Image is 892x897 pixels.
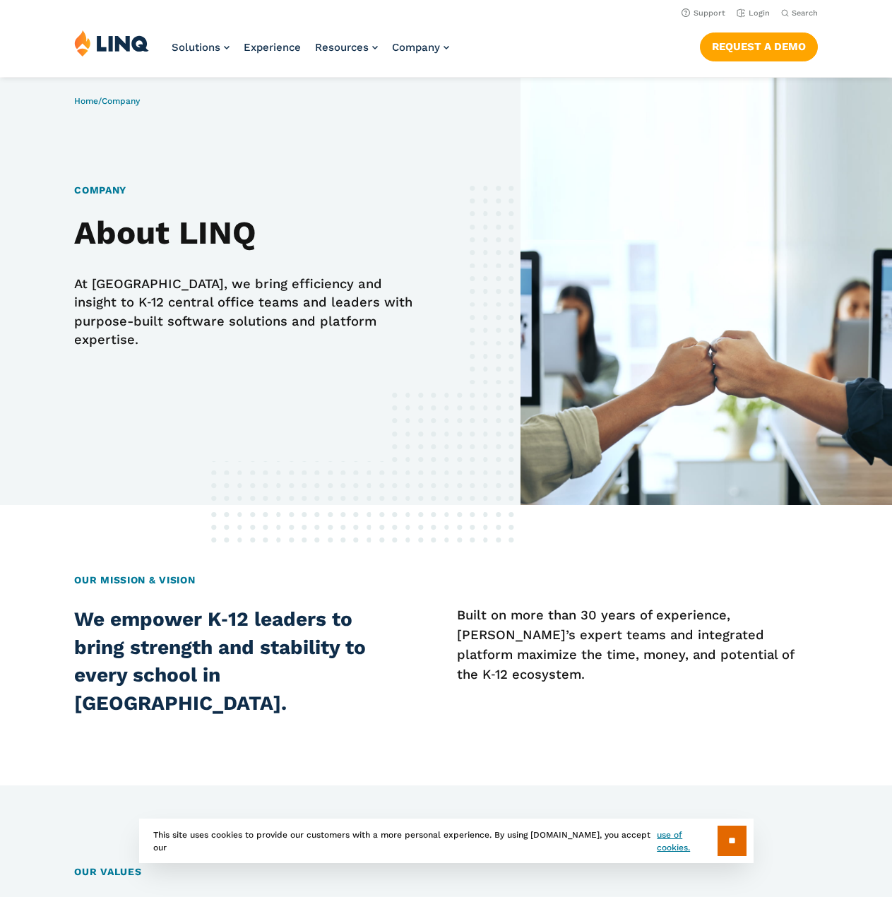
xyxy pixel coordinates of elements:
[102,96,140,106] span: Company
[74,605,371,718] h2: We empower K‑12 leaders to bring strength and stability to every school in [GEOGRAPHIC_DATA].
[657,828,717,854] a: use of cookies.
[74,573,817,588] h2: Our Mission & Vision
[172,30,449,76] nav: Primary Navigation
[172,41,220,54] span: Solutions
[700,32,818,61] a: Request a Demo
[74,215,426,251] h2: About LINQ
[74,96,140,106] span: /
[682,8,725,18] a: Support
[172,41,230,54] a: Solutions
[139,819,754,863] div: This site uses cookies to provide our customers with a more personal experience. By using [DOMAIN...
[737,8,770,18] a: Login
[521,78,892,505] img: About Banner
[244,41,301,54] a: Experience
[74,183,426,198] h1: Company
[392,41,440,54] span: Company
[792,8,818,18] span: Search
[700,30,818,61] nav: Button Navigation
[315,41,378,54] a: Resources
[315,41,369,54] span: Resources
[74,96,98,106] a: Home
[457,605,817,684] p: Built on more than 30 years of experience, [PERSON_NAME]’s expert teams and integrated platform m...
[392,41,449,54] a: Company
[74,30,149,57] img: LINQ | K‑12 Software
[74,275,426,349] p: At [GEOGRAPHIC_DATA], we bring efficiency and insight to K‑12 central office teams and leaders wi...
[781,8,818,18] button: Open Search Bar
